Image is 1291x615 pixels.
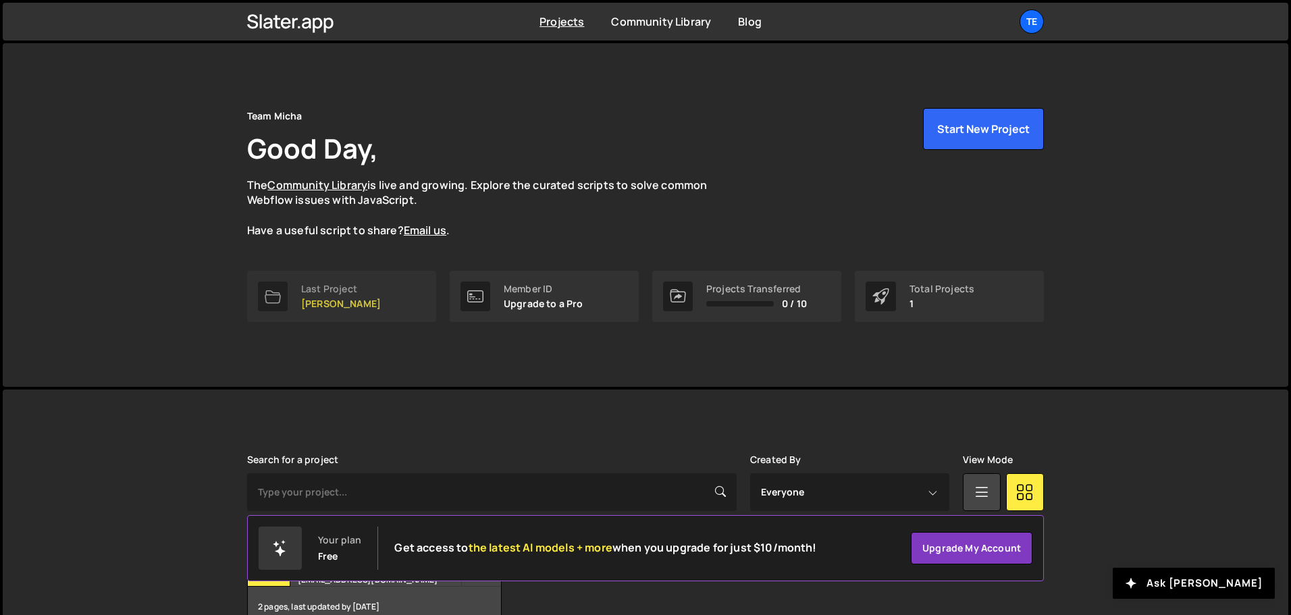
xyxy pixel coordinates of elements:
div: Projects Transferred [706,284,807,294]
a: Community Library [267,178,367,192]
a: Te [1020,9,1044,34]
label: Search for a project [247,454,338,465]
span: 0 / 10 [782,298,807,309]
a: Community Library [611,14,711,29]
a: Email us [404,223,446,238]
input: Type your project... [247,473,737,511]
span: the latest AI models + more [469,540,612,555]
p: Upgrade to a Pro [504,298,583,309]
div: Your plan [318,535,361,545]
h2: Get access to when you upgrade for just $10/month! [394,541,816,554]
button: Start New Project [923,108,1044,150]
button: Ask [PERSON_NAME] [1113,568,1275,599]
div: Free [318,551,338,562]
a: Projects [539,14,584,29]
p: 1 [910,298,974,309]
label: View Mode [963,454,1013,465]
a: Upgrade my account [911,532,1032,564]
div: Team Micha [247,108,302,124]
a: Blog [738,14,762,29]
div: Last Project [301,284,381,294]
p: [PERSON_NAME] [301,298,381,309]
a: Last Project [PERSON_NAME] [247,271,436,322]
h1: Good Day, [247,130,378,167]
div: Total Projects [910,284,974,294]
div: Member ID [504,284,583,294]
label: Created By [750,454,801,465]
p: The is live and growing. Explore the curated scripts to solve common Webflow issues with JavaScri... [247,178,733,238]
